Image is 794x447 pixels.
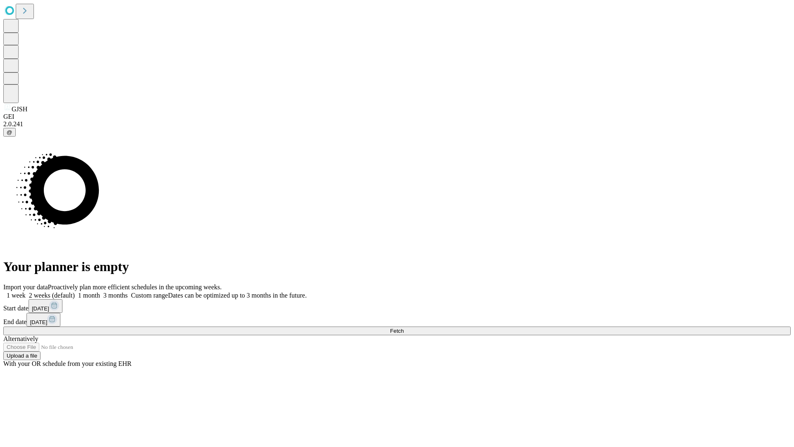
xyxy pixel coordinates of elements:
span: [DATE] [32,305,49,312]
span: [DATE] [30,319,47,325]
button: Upload a file [3,351,41,360]
button: Fetch [3,327,791,335]
span: @ [7,129,12,135]
div: End date [3,313,791,327]
span: 2 weeks (default) [29,292,75,299]
span: 1 month [78,292,100,299]
span: Fetch [390,328,404,334]
span: Custom range [131,292,168,299]
div: GEI [3,113,791,120]
span: Dates can be optimized up to 3 months in the future. [168,292,306,299]
span: Proactively plan more efficient schedules in the upcoming weeks. [48,284,222,291]
span: 3 months [103,292,128,299]
div: 2.0.241 [3,120,791,128]
span: Alternatively [3,335,38,342]
div: Start date [3,299,791,313]
h1: Your planner is empty [3,259,791,274]
span: Import your data [3,284,48,291]
span: With your OR schedule from your existing EHR [3,360,132,367]
button: @ [3,128,16,137]
button: [DATE] [29,299,62,313]
button: [DATE] [26,313,60,327]
span: GJSH [12,106,27,113]
span: 1 week [7,292,26,299]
